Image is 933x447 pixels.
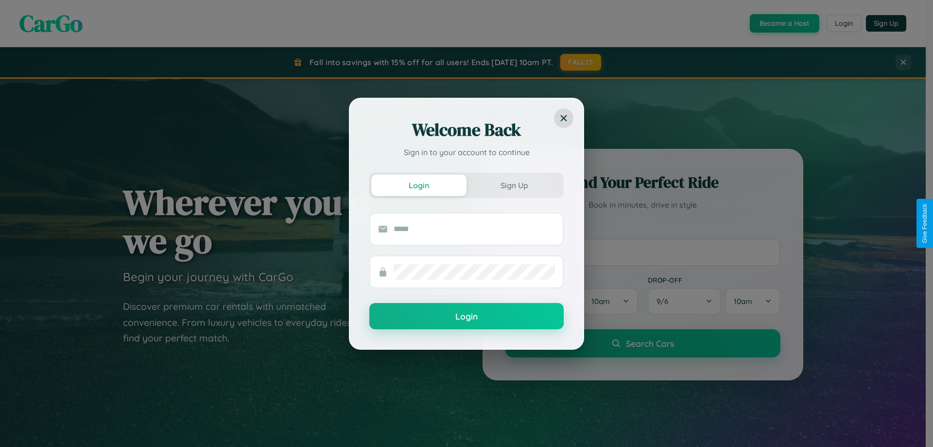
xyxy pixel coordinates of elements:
[369,118,564,142] h2: Welcome Back
[371,175,466,196] button: Login
[369,146,564,158] p: Sign in to your account to continue
[466,175,562,196] button: Sign Up
[369,303,564,329] button: Login
[921,204,928,243] div: Give Feedback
